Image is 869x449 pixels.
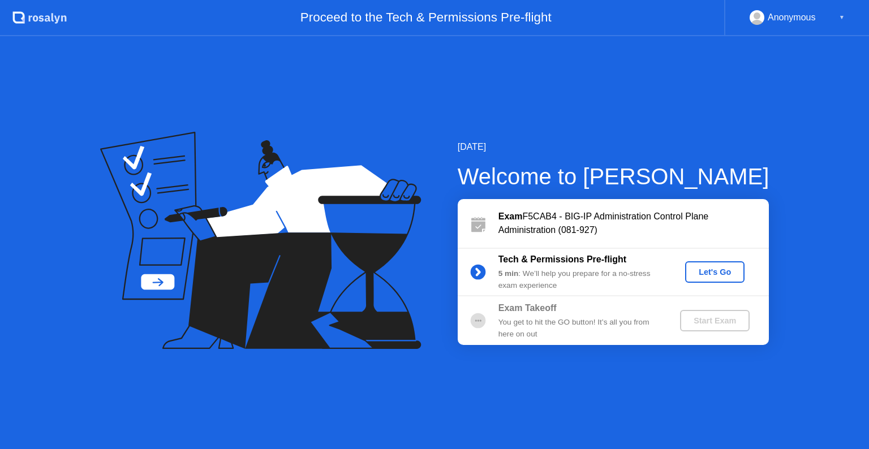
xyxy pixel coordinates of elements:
div: Anonymous [768,10,816,25]
div: : We’ll help you prepare for a no-stress exam experience [498,268,661,291]
div: Start Exam [685,316,745,325]
button: Start Exam [680,310,750,331]
div: Welcome to [PERSON_NAME] [458,159,769,193]
b: Tech & Permissions Pre-flight [498,254,626,264]
div: ▼ [839,10,845,25]
div: F5CAB4 - BIG-IP Administration Control Plane Administration (081-927) [498,210,769,237]
b: Exam Takeoff [498,303,557,313]
div: You get to hit the GO button! It’s all you from here on out [498,317,661,340]
button: Let's Go [685,261,745,283]
div: Let's Go [690,267,740,277]
b: 5 min [498,269,519,278]
div: [DATE] [458,140,769,154]
b: Exam [498,211,523,221]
